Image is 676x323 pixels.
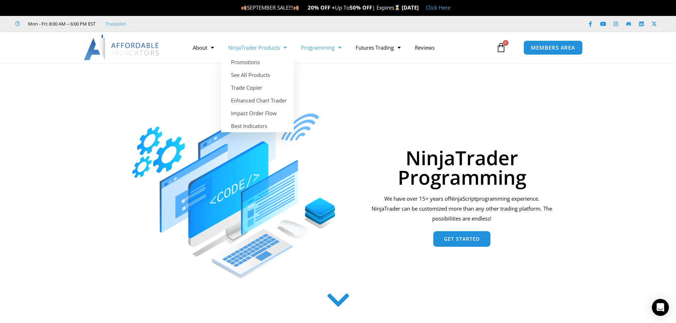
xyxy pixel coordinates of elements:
[105,20,126,28] a: Trustpilot
[652,299,669,316] div: Open Intercom Messenger
[221,119,294,132] a: Best Indicators
[523,40,583,55] a: MEMBERS AREA
[426,4,450,11] a: Click Here
[132,100,338,279] img: programming 1 | Affordable Indicators – NinjaTrader
[221,81,294,94] a: Trade Copier
[221,107,294,119] a: Impact Order Flow
[503,40,509,46] span: 0
[294,39,348,56] a: Programming
[444,236,480,241] span: Get Started
[402,4,419,11] strong: [DATE]
[369,194,554,224] div: We have over 15+ years of
[221,56,294,68] a: Promotions
[26,20,95,28] span: Mon - Fri: 8:00 AM – 6:00 PM EST
[408,39,442,56] a: Reviews
[531,45,575,50] span: MEMBERS AREA
[348,39,408,56] a: Futures Trading
[308,4,335,11] strong: 20% OFF +
[450,195,476,202] span: NinjaScript
[293,5,299,10] img: 🍂
[350,4,372,11] strong: 50% OFF
[395,5,400,10] img: ⌛
[84,35,160,60] img: LogoAI | Affordable Indicators – NinjaTrader
[221,39,294,56] a: NinjaTrader Products
[369,148,554,187] h1: NinjaTrader Programming
[372,195,552,222] span: programming experience. NinjaTrader can be customized more than any other trading platform. The p...
[186,39,221,56] a: About
[221,68,294,81] a: See All Products
[221,56,294,132] ul: NinjaTrader Products
[485,37,517,58] a: 0
[186,39,494,56] nav: Menu
[433,231,490,247] a: Get Started
[241,4,402,11] span: SEPTEMBER SALE!!! Up To | Expires
[221,94,294,107] a: Enhanced Chart Trader
[241,5,247,10] img: 🍂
